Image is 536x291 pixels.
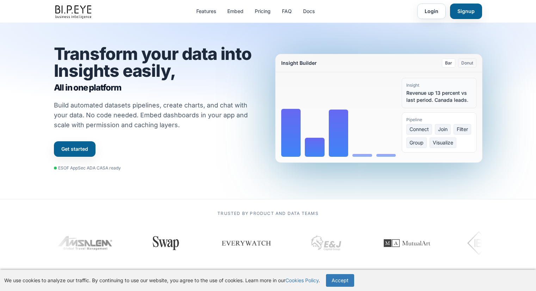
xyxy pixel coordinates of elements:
[406,124,432,135] span: Connect
[4,277,320,284] p: We use cookies to analyze our traffic. By continuing to use our website, you agree to the use of ...
[196,8,216,15] a: Features
[309,225,344,261] img: EJ Capital
[326,274,354,287] button: Accept
[54,211,482,216] p: Trusted by product and data teams
[58,236,113,250] img: Amsalem
[375,225,439,261] img: MutualArt
[281,78,396,157] div: Bar chart
[281,60,317,67] div: Insight Builder
[406,117,472,123] div: Pipeline
[406,89,472,104] div: Revenue up 13 percent vs last period. Canada leads.
[467,229,507,257] img: IBI
[303,8,315,15] a: Docs
[285,277,319,283] a: Cookies Policy
[149,236,182,250] img: Swap
[227,8,244,15] a: Embed
[54,100,257,130] p: Build automated datasets pipelines, create charts, and chat with your data. No code needed. Embed...
[417,4,446,19] a: Login
[54,165,121,171] div: ESOF AppSec ADA CASA ready
[282,8,292,15] a: FAQ
[54,45,261,93] h1: Transform your data into Insights easily,
[54,141,96,157] a: Get started
[430,137,456,148] span: Visualize
[435,124,451,135] span: Join
[458,58,476,68] button: Donut
[450,4,482,19] a: Signup
[406,82,472,88] div: Insight
[221,233,272,254] img: Everywatch
[54,4,94,19] img: bipeye-logo
[406,137,427,148] span: Group
[454,124,471,135] span: Filter
[54,82,261,93] span: All in one platform
[255,8,271,15] a: Pricing
[442,58,455,68] button: Bar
